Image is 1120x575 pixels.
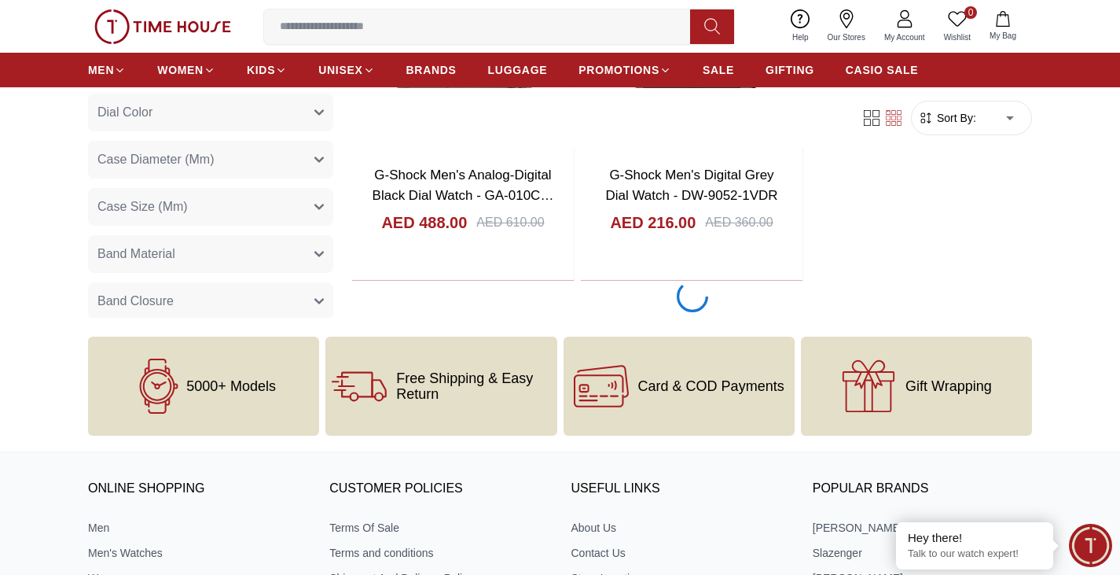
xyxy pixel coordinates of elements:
a: Terms Of Sale [329,520,549,536]
h4: AED 216.00 [610,212,696,234]
a: Men's Watches [88,545,307,561]
a: Terms and conditions [329,545,549,561]
span: Card & COD Payments [638,378,784,394]
a: G-Shock Men's Analog-Digital Black Dial Watch - GA-010CE-2ADR [373,168,554,223]
button: Sort By: [918,110,976,126]
a: LUGGAGE [488,56,548,84]
h4: AED 488.00 [381,212,467,234]
span: KIDS [247,62,275,78]
button: Band Material [88,235,333,273]
a: UNISEX [318,56,374,84]
a: Slazenger [813,545,1032,561]
h3: ONLINE SHOPPING [88,477,307,501]
p: Talk to our watch expert! [908,547,1041,561]
a: SALE [703,56,734,84]
h3: CUSTOMER POLICIES [329,477,549,501]
a: CASIO SALE [846,56,919,84]
span: Case Diameter (Mm) [97,150,214,169]
span: 0 [964,6,977,19]
a: 0Wishlist [935,6,980,46]
button: My Bag [980,8,1026,45]
h3: USEFUL LINKS [571,477,791,501]
span: Band Material [97,245,175,264]
a: Men [88,520,307,536]
button: Dial Color [88,94,333,131]
a: Contact Us [571,545,791,561]
a: Help [783,6,818,46]
span: WOMEN [157,62,204,78]
span: Our Stores [821,31,872,43]
span: Help [786,31,815,43]
button: Case Size (Mm) [88,188,333,226]
span: SALE [703,62,734,78]
span: GIFTING [766,62,814,78]
img: ... [94,9,231,44]
span: PROMOTIONS [578,62,659,78]
span: Sort By: [934,110,976,126]
span: Band Closure [97,292,174,311]
span: My Account [878,31,931,43]
span: BRANDS [406,62,457,78]
div: Chat Widget [1069,524,1112,567]
a: PROMOTIONS [578,56,671,84]
span: Gift Wrapping [905,378,992,394]
div: AED 360.00 [705,213,773,232]
button: Band Closure [88,282,333,320]
span: Wishlist [938,31,977,43]
a: GIFTING [766,56,814,84]
span: UNISEX [318,62,362,78]
a: [PERSON_NAME] [813,520,1032,536]
span: CASIO SALE [846,62,919,78]
button: Case Diameter (Mm) [88,141,333,179]
div: AED 610.00 [476,213,544,232]
a: WOMEN [157,56,215,84]
span: My Bag [983,30,1023,42]
span: MEN [88,62,114,78]
a: Our Stores [818,6,875,46]
h3: Popular Brands [813,477,1032,501]
a: About Us [571,520,791,536]
span: Dial Color [97,103,152,122]
a: KIDS [247,56,287,84]
span: Free Shipping & Easy Return [396,370,550,402]
span: Case Size (Mm) [97,197,188,216]
div: Hey there! [908,530,1041,546]
a: G-Shock Men's Digital Grey Dial Watch - DW-9052-1VDR [605,168,777,203]
a: MEN [88,56,126,84]
span: LUGGAGE [488,62,548,78]
a: BRANDS [406,56,457,84]
span: 5000+ Models [186,378,276,394]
